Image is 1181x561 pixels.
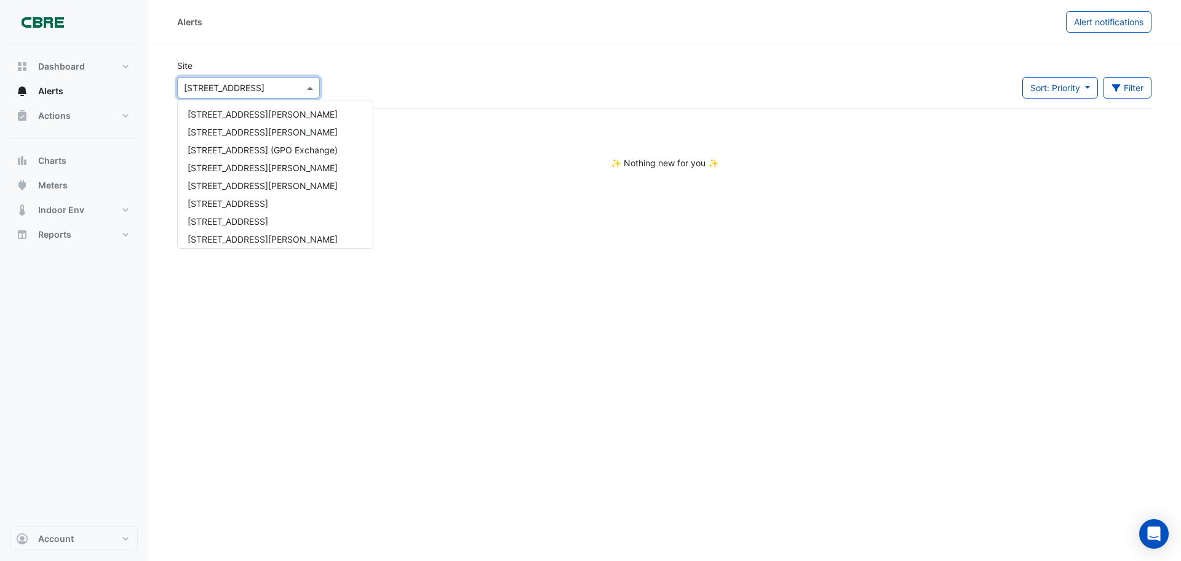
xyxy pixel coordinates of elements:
span: [STREET_ADDRESS][PERSON_NAME] [188,109,338,119]
span: [STREET_ADDRESS][PERSON_NAME] [188,127,338,137]
span: [STREET_ADDRESS][PERSON_NAME] [188,234,338,244]
button: Account [10,527,138,551]
app-icon: Charts [16,155,28,167]
app-icon: Dashboard [16,60,28,73]
div: Open Intercom Messenger [1139,519,1169,549]
span: Account [38,533,74,545]
span: [STREET_ADDRESS] (GPO Exchange) [188,145,338,155]
button: Filter [1103,77,1152,99]
div: Alerts [177,15,202,28]
app-icon: Alerts [16,85,28,97]
button: Alerts [10,79,138,103]
button: Alert notifications [1066,11,1151,33]
app-icon: Indoor Env [16,204,28,216]
button: Indoor Env [10,198,138,222]
span: Indoor Env [38,204,84,216]
app-icon: Reports [16,228,28,241]
ng-dropdown-panel: Options list [177,100,373,249]
span: Charts [38,155,66,167]
span: Reports [38,228,71,241]
button: Meters [10,173,138,198]
button: Sort: Priority [1022,77,1098,99]
button: Charts [10,148,138,173]
button: Dashboard [10,54,138,79]
span: Sort: Priority [1030,83,1080,93]
span: Actions [38,110,71,122]
app-icon: Actions [16,110,28,122]
app-icon: Meters [16,179,28,192]
span: [STREET_ADDRESS][PERSON_NAME] [188,163,338,173]
span: [STREET_ADDRESS][PERSON_NAME] [188,180,338,191]
span: Meters [38,179,68,192]
span: [STREET_ADDRESS] [188,198,268,209]
img: Company Logo [15,10,70,34]
button: Reports [10,222,138,247]
div: ✨ Nothing new for you ✨ [177,156,1151,169]
span: [STREET_ADDRESS] [188,216,268,227]
span: Dashboard [38,60,85,73]
label: Site [177,59,193,72]
span: Alerts [38,85,63,97]
span: Alert notifications [1074,17,1143,27]
button: Actions [10,103,138,128]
